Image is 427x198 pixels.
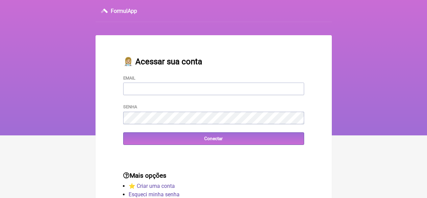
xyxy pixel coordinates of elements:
[123,75,135,81] label: Email
[129,191,180,198] a: Esqueci minha senha
[111,8,137,14] h3: FormulApp
[123,57,304,66] h2: 👩🏼‍⚕️ Acessar sua conta
[123,104,137,109] label: Senha
[123,172,304,179] h3: Mais opções
[129,183,175,189] a: ⭐️ Criar uma conta
[123,132,304,145] input: Conectar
